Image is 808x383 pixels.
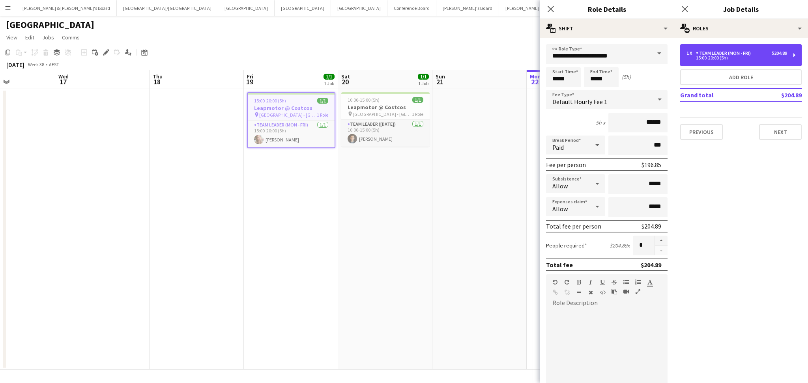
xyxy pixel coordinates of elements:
div: (5h) [622,73,631,80]
h3: Role Details [540,4,674,14]
span: Default Hourly Fee 1 [552,98,607,106]
div: 15:00-20:00 (5h) [686,56,787,60]
button: Italic [588,279,593,285]
button: Strikethrough [612,279,617,285]
div: $204.89 [642,222,661,230]
button: [GEOGRAPHIC_DATA] [275,0,331,16]
div: $204.89 [641,261,661,269]
button: HTML Code [600,289,605,296]
button: [GEOGRAPHIC_DATA] [331,0,387,16]
button: [GEOGRAPHIC_DATA] [218,0,275,16]
button: Unordered List [623,279,629,285]
div: $204.89 x [610,242,630,249]
button: [PERSON_NAME] & [PERSON_NAME]'s Board [16,0,117,16]
div: $196.85 [642,161,661,169]
label: People required [546,242,587,249]
div: Team Leader (Mon - Fri) [696,50,754,56]
button: Add role [680,69,802,85]
button: Undo [552,279,558,285]
span: Allow [552,205,568,213]
td: $204.89 [755,89,802,101]
div: Total fee [546,261,573,269]
span: Allow [552,182,568,190]
button: [PERSON_NAME] & [PERSON_NAME]'s Board [499,0,600,16]
h3: Job Details [674,4,808,14]
button: Text Color [647,279,653,285]
div: Shift [540,19,674,38]
button: Underline [600,279,605,285]
button: Fullscreen [635,288,641,295]
div: $204.89 [772,50,787,56]
button: Increase [655,236,668,246]
span: Paid [552,143,564,151]
button: [PERSON_NAME]'s Board [436,0,499,16]
button: Insert video [623,288,629,295]
div: 1 x [686,50,696,56]
button: Clear Formatting [588,289,593,296]
button: Horizontal Line [576,289,582,296]
div: Roles [674,19,808,38]
button: Previous [680,124,723,140]
div: Fee per person [546,161,586,169]
button: Ordered List [635,279,641,285]
button: Redo [564,279,570,285]
button: Paste as plain text [612,288,617,295]
button: Next [759,124,802,140]
td: Grand total [680,89,755,101]
button: Conference Board [387,0,436,16]
button: Bold [576,279,582,285]
button: [GEOGRAPHIC_DATA]/[GEOGRAPHIC_DATA] [117,0,218,16]
div: Total fee per person [546,222,601,230]
div: 5h x [596,119,605,126]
